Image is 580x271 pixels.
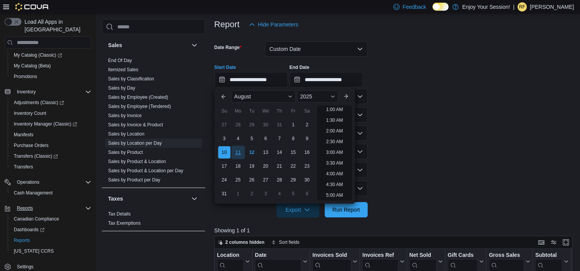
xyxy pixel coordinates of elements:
span: 2025 [300,93,312,100]
span: Inventory [17,89,36,95]
div: day-4 [232,132,244,145]
button: Manifests [8,129,94,140]
div: day-24 [218,174,230,186]
a: Sales by Invoice [108,113,141,118]
button: Reports [14,204,36,213]
span: 2 columns hidden [225,239,265,245]
div: day-10 [218,146,230,158]
div: We [260,105,272,117]
span: Adjustments (Classic) [14,100,64,106]
span: Promotions [11,72,91,81]
a: Sales by Employee (Tendered) [108,104,171,109]
span: Manifests [11,130,91,139]
span: Inventory Manager (Classic) [11,119,91,129]
div: day-5 [246,132,258,145]
div: day-19 [246,160,258,172]
span: Sales by Location per Day [108,140,162,146]
h3: Report [214,20,240,29]
span: My Catalog (Classic) [14,52,62,58]
li: 4:30 AM [323,180,346,189]
a: End Of Day [108,58,132,63]
div: Fr [287,105,299,117]
li: 2:00 AM [323,126,346,135]
li: 5:00 AM [323,191,346,200]
span: Sales by Invoice & Product [108,122,163,128]
span: Sort fields [279,239,299,245]
h3: Taxes [108,195,123,202]
a: Sales by Product & Location [108,159,166,164]
input: Press the down key to open a popover containing a calendar. [289,72,363,87]
a: Adjustments (Classic) [8,97,94,108]
span: RF [519,2,525,11]
div: Net Sold [409,252,436,259]
button: Promotions [8,71,94,82]
div: day-30 [301,174,313,186]
div: day-26 [246,174,258,186]
div: day-1 [232,188,244,200]
div: day-31 [218,188,230,200]
button: Run Report [325,202,368,217]
span: Inventory Manager (Classic) [14,121,77,127]
a: Sales by Classification [108,76,154,82]
span: August [234,93,251,100]
button: Taxes [108,195,188,202]
input: Dark Mode [432,3,449,11]
div: day-1 [287,119,299,131]
a: Inventory Count [11,109,49,118]
button: Reports [2,203,94,214]
span: Tax Exemptions [108,220,141,226]
button: Next month [340,90,352,103]
a: Cash Management [11,188,56,198]
span: Transfers [11,162,91,171]
button: Hide Parameters [246,17,301,32]
a: Tax Details [108,211,131,217]
span: Sales by Invoice [108,113,141,119]
a: Sales by Employee (Created) [108,95,168,100]
span: Purchase Orders [11,141,91,150]
a: Sales by Location [108,131,145,137]
span: Adjustments (Classic) [11,98,91,107]
a: Transfers [11,162,36,171]
p: [PERSON_NAME] [530,2,574,11]
div: day-27 [218,119,230,131]
div: day-12 [246,146,258,158]
span: Manifests [14,132,33,138]
a: Promotions [11,72,40,81]
span: My Catalog (Classic) [11,51,91,60]
span: Load All Apps in [GEOGRAPHIC_DATA] [21,18,91,33]
a: Manifests [11,130,36,139]
div: Button. Open the month selector. August is currently selected. [231,90,296,103]
button: Inventory Count [8,108,94,119]
span: Inventory [14,87,91,96]
a: Dashboards [11,225,48,234]
a: Inventory Manager (Classic) [11,119,80,129]
span: Feedback [403,3,426,11]
span: Sales by Employee (Created) [108,94,168,100]
button: [US_STATE] CCRS [8,246,94,256]
button: Inventory [14,87,39,96]
div: Date [255,252,301,259]
div: day-28 [273,174,286,186]
a: Itemized Sales [108,67,138,72]
a: Sales by Product & Location per Day [108,168,183,173]
div: Tu [246,105,258,117]
div: day-6 [260,132,272,145]
span: Sales by Product & Location [108,158,166,165]
span: Canadian Compliance [11,214,91,224]
div: Mo [232,105,244,117]
span: Hide Parameters [258,21,298,28]
button: 2 columns hidden [215,238,268,247]
div: day-15 [287,146,299,158]
button: Operations [2,177,94,188]
span: Transfers (Classic) [11,152,91,161]
span: My Catalog (Beta) [11,61,91,70]
span: Reports [17,205,33,211]
span: Operations [14,178,91,187]
div: day-9 [301,132,313,145]
span: Export [281,202,315,217]
div: day-2 [246,188,258,200]
span: Reports [14,204,91,213]
div: day-16 [301,146,313,158]
label: End Date [289,64,309,70]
